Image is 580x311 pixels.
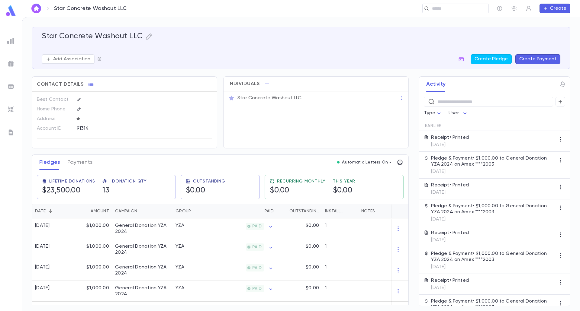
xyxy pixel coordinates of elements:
div: Notes [358,204,434,218]
div: General Donation YZA 2024 [115,264,169,276]
span: PAID [250,265,264,270]
div: 1 [322,281,358,302]
h5: $0.00 [186,186,225,195]
div: Outstanding [277,204,322,218]
div: 1 [322,260,358,281]
div: YZA [176,243,184,249]
div: [DATE] [35,223,50,229]
div: $1,000.00 [73,218,112,239]
div: General Donation YZA 2024 [115,243,169,255]
img: home_white.a664292cf8c1dea59945f0da9f25487c.svg [33,6,40,11]
button: Add Association [42,54,95,64]
p: Receipt • Printed [431,230,469,236]
span: PAID [250,245,264,249]
span: PAID [250,224,264,229]
div: YZA [176,264,184,270]
p: Pledge & Payment • $1,000.00 to General Donation YZA 2024 on Amex ****2003 [431,298,556,310]
p: Automatic Letters On [342,160,388,165]
button: Create Pledge [471,54,512,64]
p: Add Association [53,56,90,62]
div: YZA [176,285,184,291]
button: Sort [137,206,147,216]
span: Outstanding [193,179,225,184]
div: Date [32,204,73,218]
div: User [449,107,469,119]
div: Installments [325,204,346,218]
div: [DATE] [35,285,50,291]
button: Create Payment [515,54,560,64]
div: Outstanding [289,204,319,218]
p: Home Phone [37,104,72,114]
p: [DATE] [431,237,469,243]
p: Pledge & Payment • $1,000.00 to General Donation YZA 2024 on Amex ****2003 [431,251,556,263]
div: Paid [218,204,277,218]
div: $1,000.00 [73,281,112,302]
span: Individuals [228,81,260,87]
span: Lifetime Donations [49,179,95,184]
span: Type [424,111,435,116]
h5: Star Concrete Washout LLC [42,32,143,41]
div: $1,000.00 [73,260,112,281]
p: Star Concrete Washout LLC [237,95,301,101]
div: 91314 [77,124,182,133]
div: YZA [176,223,184,229]
img: logo [5,5,17,17]
span: Contact Details [37,81,84,87]
button: Pledges [39,155,60,170]
p: [DATE] [431,142,469,148]
div: $1,000.00 [73,239,112,260]
span: Earlier [425,123,442,128]
div: [DATE] [35,243,50,249]
p: Receipt • Printed [431,135,469,141]
div: Type [424,107,443,119]
div: Notes [361,204,375,218]
p: $0.00 [306,243,319,249]
div: Installments [322,204,358,218]
div: 1 [322,239,358,260]
button: Sort [191,206,201,216]
div: General Donation YZA 2024 [115,285,169,297]
h5: $0.00 [270,186,325,195]
img: letters_grey.7941b92b52307dd3b8a917253454ce1c.svg [7,129,14,136]
button: Payments [67,155,92,170]
span: PAID [250,286,264,291]
div: Date [35,204,46,218]
img: batches_grey.339ca447c9d9533ef1741baa751efc33.svg [7,83,14,90]
p: [DATE] [431,216,556,222]
button: Sort [346,206,355,216]
img: imports_grey.530a8a0e642e233f2baf0ef88e8c9fcb.svg [7,106,14,113]
p: $0.00 [306,264,319,270]
span: This Year [333,179,356,184]
p: Receipt • Printed [431,278,469,284]
p: [DATE] [431,169,556,175]
div: Campaign [112,204,172,218]
button: Automatic Letters On [335,158,395,167]
p: [DATE] [431,189,469,195]
p: [DATE] [431,285,469,291]
p: [DATE] [431,264,556,270]
div: General Donation YZA 2024 [115,223,169,235]
div: 1 [322,218,358,239]
p: $0.00 [306,223,319,229]
button: Sort [280,206,289,216]
h5: $0.00 [333,186,356,195]
span: Donation Qty [112,179,147,184]
p: Receipt • Printed [431,182,469,188]
div: Amount [73,204,112,218]
p: Address [37,114,72,124]
div: Group [172,204,218,218]
h5: $23,500.00 [42,186,95,195]
div: Campaign [115,204,137,218]
button: Sort [255,206,265,216]
p: Pledge & Payment • $1,000.00 to General Donation YZA 2024 on Amex ****2003 [431,155,556,167]
button: Activity [426,77,446,92]
button: Sort [81,206,91,216]
p: Pledge & Payment • $1,000.00 to General Donation YZA 2024 on Amex ****2003 [431,203,556,215]
p: Star Concrete Washout LLC [54,5,127,12]
span: Recurring Monthly [277,179,325,184]
span: User [449,111,459,116]
p: Account ID [37,124,72,133]
img: campaigns_grey.99e729a5f7ee94e3726e6486bddda8f1.svg [7,60,14,67]
button: Create [540,4,570,13]
p: $0.00 [306,285,319,291]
